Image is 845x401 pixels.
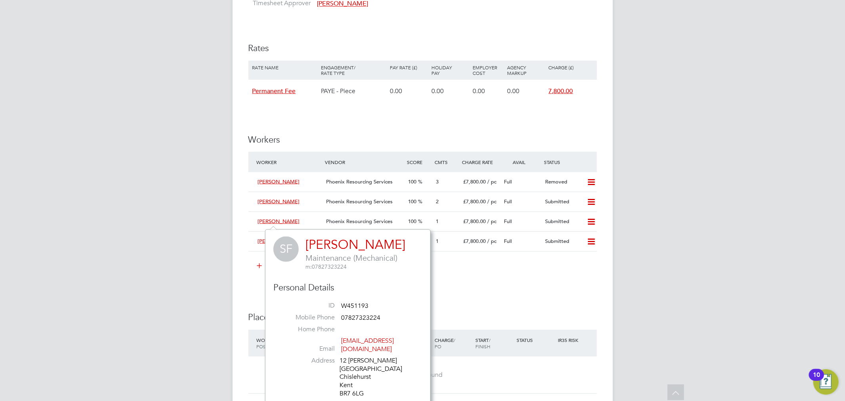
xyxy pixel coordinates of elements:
[305,263,347,270] span: 07827323224
[248,312,597,323] h3: Placements
[319,80,388,103] div: PAYE - Piece
[463,178,486,185] span: £7,800.00
[340,357,415,398] div: 12 [PERSON_NAME][GEOGRAPHIC_DATA] Chislehurst Kent BR7 6LG
[258,198,300,205] span: [PERSON_NAME]
[549,87,573,95] span: 7,800.00
[547,61,595,74] div: Charge (£)
[504,178,512,185] span: Full
[279,325,335,334] label: Home Phone
[504,238,512,244] span: Full
[255,155,323,169] div: Worker
[252,260,311,272] button: Submit Worker
[487,218,496,225] span: / pc
[258,238,300,244] span: [PERSON_NAME]
[256,371,589,379] div: No data found
[433,155,460,169] div: Cmts
[388,61,429,74] div: Pay Rate (£)
[542,215,583,228] div: Submitted
[431,87,444,95] span: 0.00
[436,238,439,244] span: 1
[542,235,583,248] div: Submitted
[408,198,417,205] span: 100
[463,238,486,244] span: £7,800.00
[273,237,299,262] span: SF
[250,61,319,74] div: Rate Name
[813,375,820,385] div: 10
[255,333,309,353] div: Worker
[487,178,496,185] span: / pc
[436,218,439,225] span: 1
[408,178,417,185] span: 100
[504,218,512,225] span: Full
[556,333,583,347] div: IR35 Risk
[341,302,368,310] span: W451193
[257,337,279,349] span: / Position
[813,369,839,395] button: Open Resource Center, 10 new notifications
[436,198,439,205] span: 2
[252,87,296,95] span: Permanent Fee
[507,87,519,95] span: 0.00
[326,198,393,205] span: Phoenix Resourcing Services
[305,253,405,263] span: Maintenance (Mechanical)
[279,357,335,365] label: Address
[487,238,496,244] span: / pc
[463,218,486,225] span: £7,800.00
[435,337,455,349] span: / PO
[326,178,393,185] span: Phoenix Resourcing Services
[433,333,474,353] div: Charge
[436,178,439,185] span: 3
[326,218,393,225] span: Phoenix Resourcing Services
[388,80,429,103] div: 0.00
[501,155,542,169] div: Avail
[504,198,512,205] span: Full
[542,176,583,189] div: Removed
[279,313,335,322] label: Mobile Phone
[258,218,300,225] span: [PERSON_NAME]
[305,263,312,270] span: m:
[279,302,335,310] label: ID
[319,61,388,80] div: Engagement/ Rate Type
[542,155,597,169] div: Status
[273,282,422,294] h3: Personal Details
[487,198,496,205] span: / pc
[471,61,505,80] div: Employer Cost
[473,87,485,95] span: 0.00
[515,333,556,347] div: Status
[279,345,335,353] label: Email
[429,61,471,80] div: Holiday Pay
[305,237,405,252] a: [PERSON_NAME]
[341,314,380,322] span: 07827323224
[473,333,515,353] div: Start
[463,198,486,205] span: £7,800.00
[248,134,597,146] h3: Workers
[258,178,300,185] span: [PERSON_NAME]
[248,43,597,54] h3: Rates
[505,61,546,80] div: Agency Markup
[341,337,394,353] a: [EMAIL_ADDRESS][DOMAIN_NAME]
[542,195,583,208] div: Submitted
[475,337,490,349] span: / Finish
[460,155,501,169] div: Charge Rate
[405,155,433,169] div: Score
[323,155,405,169] div: Vendor
[408,218,417,225] span: 100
